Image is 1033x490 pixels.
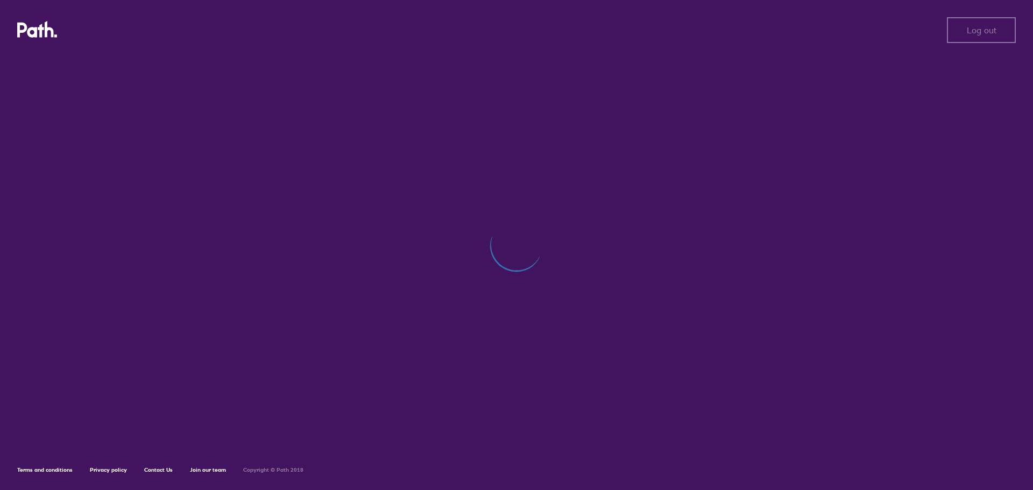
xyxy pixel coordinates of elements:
[243,467,303,473] h6: Copyright © Path 2018
[967,25,996,35] span: Log out
[190,466,226,473] a: Join our team
[144,466,173,473] a: Contact Us
[90,466,127,473] a: Privacy policy
[17,466,73,473] a: Terms and conditions
[947,17,1016,43] button: Log out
